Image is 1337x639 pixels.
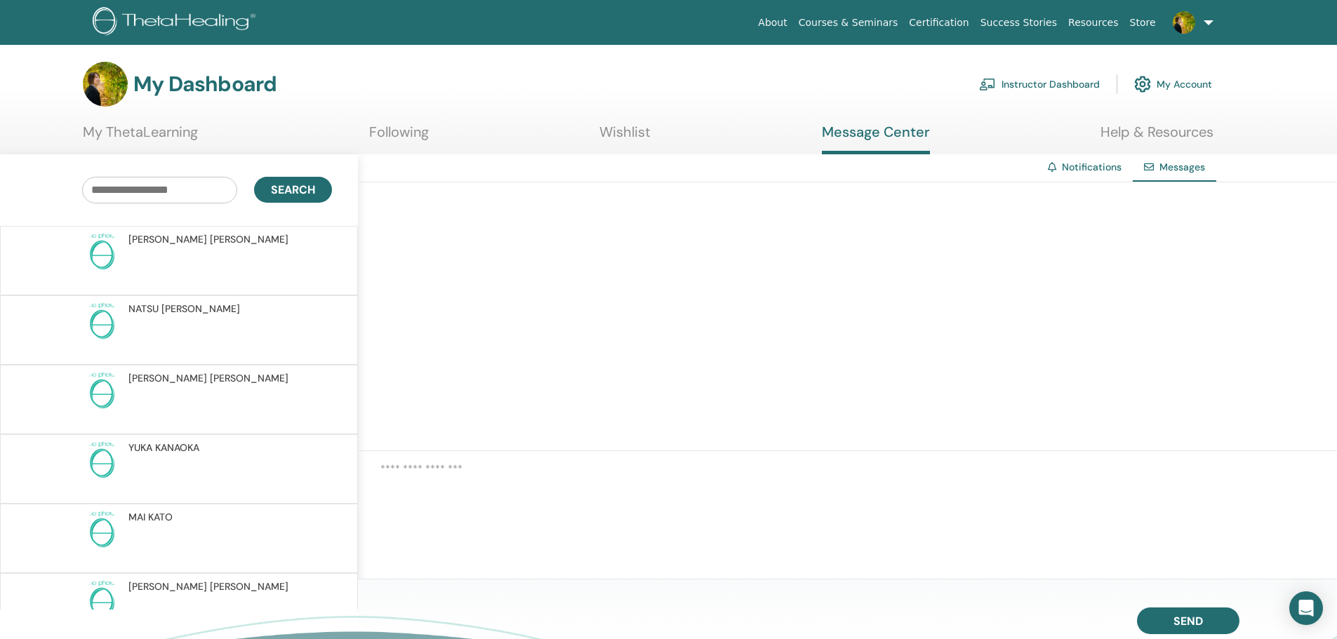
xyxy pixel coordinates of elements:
h3: My Dashboard [133,72,277,97]
a: Store [1124,10,1162,36]
a: Notifications [1062,161,1122,173]
img: no-photo.png [82,510,121,549]
span: MAI KATO [128,510,173,525]
span: Send [1173,614,1203,628]
a: My Account [1134,69,1212,100]
a: Success Stories [975,10,1063,36]
span: YUKA KANAOKA [128,440,199,455]
img: chalkboard-teacher.svg [979,78,996,90]
img: cog.svg [1134,72,1151,96]
span: [PERSON_NAME] [PERSON_NAME] [128,579,288,594]
a: Courses & Seminars [793,10,904,36]
span: [PERSON_NAME] [PERSON_NAME] [128,232,288,247]
a: About [752,10,792,36]
span: NATSU [PERSON_NAME] [128,302,240,316]
span: Messages [1159,161,1205,173]
a: Message Center [822,123,930,154]
img: no-photo.png [82,302,121,341]
div: Open Intercom Messenger [1289,591,1323,625]
img: no-photo.png [82,579,121,619]
a: Wishlist [599,123,651,151]
a: Resources [1063,10,1124,36]
img: no-photo.png [82,440,121,480]
span: Search [271,182,315,197]
a: Following [369,123,429,151]
a: Certification [903,10,974,36]
img: no-photo.png [82,232,121,271]
button: Send [1137,607,1239,634]
img: logo.png [93,7,260,39]
a: My ThetaLearning [83,123,198,151]
a: Help & Resources [1100,123,1213,151]
a: Instructor Dashboard [979,69,1100,100]
button: Search [254,177,332,203]
img: default.jpg [1173,11,1195,34]
img: default.jpg [83,62,128,107]
img: no-photo.png [82,371,121,410]
span: [PERSON_NAME] [PERSON_NAME] [128,371,288,386]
